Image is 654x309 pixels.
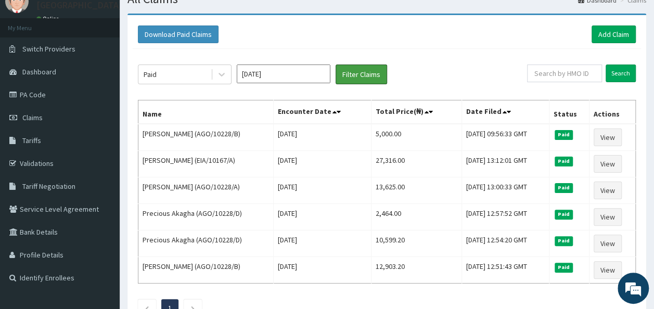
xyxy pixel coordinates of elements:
[549,100,589,124] th: Status
[274,230,371,257] td: [DATE]
[36,1,122,10] p: [GEOGRAPHIC_DATA]
[138,177,274,204] td: [PERSON_NAME] (AGO/10228/A)
[144,69,157,80] div: Paid
[54,58,175,72] div: Chat with us now
[138,124,274,151] td: [PERSON_NAME] (AGO/10228/B)
[371,230,461,257] td: 10,599.20
[237,65,330,83] input: Select Month and Year
[138,25,219,43] button: Download Paid Claims
[594,182,622,199] a: View
[19,52,42,78] img: d_794563401_company_1708531726252_794563401
[371,204,461,230] td: 2,464.00
[22,136,41,145] span: Tariffs
[555,263,573,272] span: Paid
[461,151,549,177] td: [DATE] 13:12:01 GMT
[274,151,371,177] td: [DATE]
[274,100,371,124] th: Encounter Date
[138,230,274,257] td: Precious Akagha (AGO/10228/D)
[22,182,75,191] span: Tariff Negotiation
[555,130,573,139] span: Paid
[371,124,461,151] td: 5,000.00
[371,177,461,204] td: 13,625.00
[461,204,549,230] td: [DATE] 12:57:52 GMT
[22,113,43,122] span: Claims
[461,100,549,124] th: Date Filed
[138,257,274,284] td: [PERSON_NAME] (AGO/10228/B)
[5,202,198,238] textarea: Type your message and hit 'Enter'
[589,100,636,124] th: Actions
[555,210,573,219] span: Paid
[22,44,75,54] span: Switch Providers
[592,25,636,43] a: Add Claim
[461,177,549,204] td: [DATE] 13:00:33 GMT
[527,65,602,82] input: Search by HMO ID
[555,157,573,166] span: Paid
[461,124,549,151] td: [DATE] 09:56:33 GMT
[555,236,573,246] span: Paid
[371,257,461,284] td: 12,903.20
[138,151,274,177] td: [PERSON_NAME] (EIA/10167/A)
[594,155,622,173] a: View
[594,128,622,146] a: View
[22,67,56,76] span: Dashboard
[461,257,549,284] td: [DATE] 12:51:43 GMT
[274,124,371,151] td: [DATE]
[371,100,461,124] th: Total Price(₦)
[171,5,196,30] div: Minimize live chat window
[594,261,622,279] a: View
[274,257,371,284] td: [DATE]
[60,90,144,195] span: We're online!
[274,204,371,230] td: [DATE]
[555,183,573,192] span: Paid
[274,177,371,204] td: [DATE]
[594,235,622,252] a: View
[138,204,274,230] td: Precious Akagha (AGO/10228/D)
[371,151,461,177] td: 27,316.00
[606,65,636,82] input: Search
[138,100,274,124] th: Name
[336,65,387,84] button: Filter Claims
[36,15,61,22] a: Online
[594,208,622,226] a: View
[461,230,549,257] td: [DATE] 12:54:20 GMT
